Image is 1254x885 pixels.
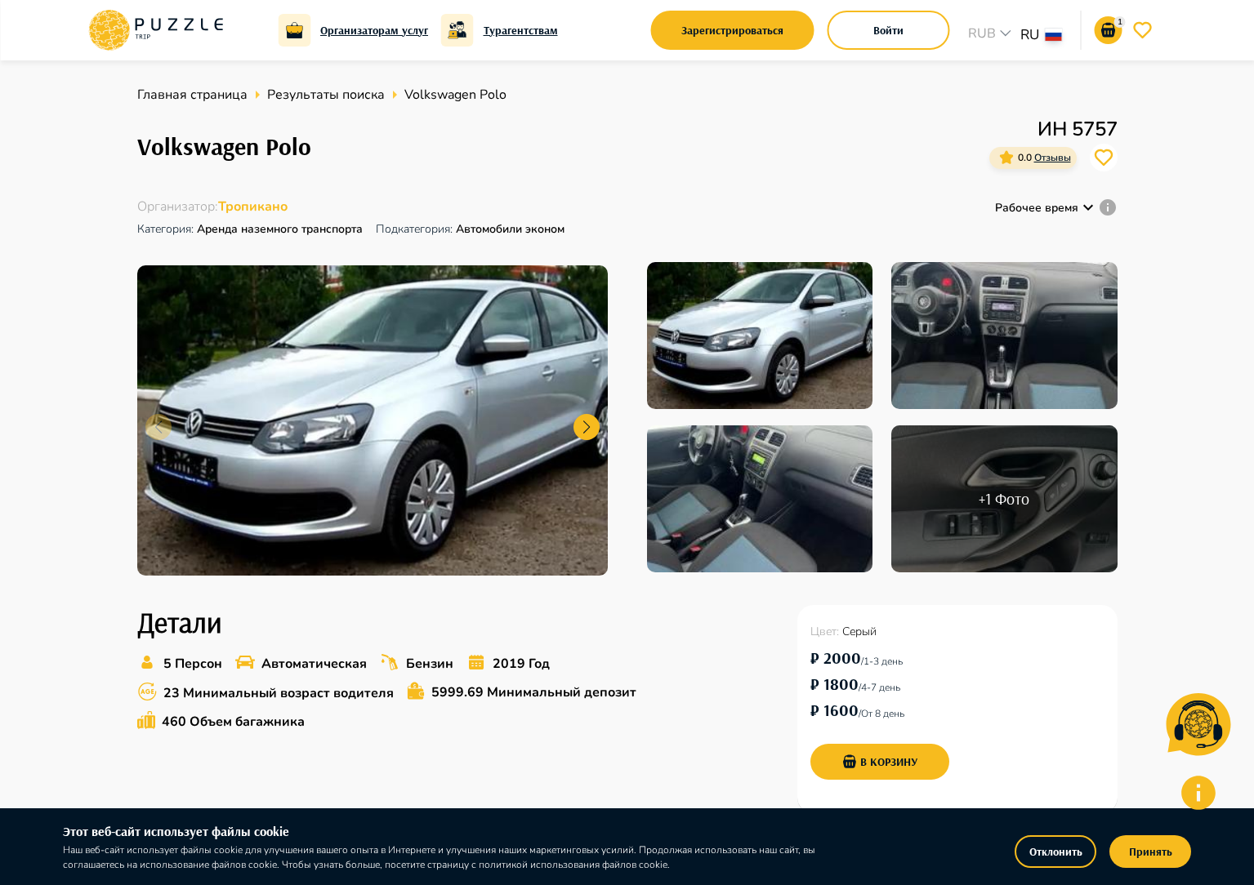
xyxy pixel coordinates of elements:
img: collection PuzzleTrip [137,265,608,576]
p: Аренда наземного транспорта [137,216,363,242]
p: 1 [1114,16,1126,29]
button: card_icons [1090,144,1118,171]
p: Рабочее время [995,199,1078,216]
a: Организаторам услуг [320,21,428,39]
button: go-to-wishlist-submit-button [1129,16,1157,44]
h6: ₽ 1600 [810,697,859,723]
p: Автомобили эконом [376,216,565,242]
p: 2019 Год [493,654,550,674]
p: 460 Объем багажника [162,712,305,732]
h2: + 1 Фото [979,489,1029,509]
a: Главная страница [137,85,248,105]
p: 5999.69 Минимальный депозит [431,683,636,702]
p: Бензин [406,654,453,674]
h2: Детали [137,605,774,639]
button: add-basket-submit-button [810,744,949,780]
p: Серый [810,618,1105,645]
p: 23 Минимальный возраст водителя [163,683,394,703]
a: Турагентствам [484,21,558,39]
a: Организатор:Тропикано [137,198,288,216]
h6: ₽ 1800 [810,671,859,697]
span: Отзывы [1034,151,1071,164]
p: ИН 5757 [989,114,1118,144]
p: Наш веб-сайт использует файлы cookie для улучшения вашего опыта в Интернете и улучшения наших мар... [63,843,853,872]
span: Цвет : [810,624,842,639]
span: Организатор : [137,198,218,216]
span: Тропикано [218,198,288,216]
span: Volkswagen Polo [404,85,507,105]
p: 5 Персон [163,654,222,674]
button: login [828,11,950,50]
button: Принять [1109,835,1191,868]
img: lang [1046,29,1062,41]
button: go-to-basket-submit-button [1095,16,1122,44]
h6: Этот веб-сайт использует файлы cookie [63,821,853,843]
img: collection PuzzleTrip [647,262,872,409]
div: RUB [963,24,1020,47]
p: Автоматическая [261,654,367,674]
a: Результаты поиска [267,85,385,105]
button: Отклонить [1015,835,1096,868]
h1: Volkswagen Polo [137,132,311,161]
button: card_icons [995,146,1018,169]
nav: breadcrumb [137,85,1118,105]
button: signup [651,11,814,50]
svg: Дату и время бронирования можно выбрать в корзине [1098,198,1118,217]
span: Результаты поиска [267,86,385,104]
p: 0.0 [1018,150,1071,165]
h6: ₽ 2000 [810,645,861,671]
img: collection PuzzleTrip [647,425,872,572]
span: Категория : [137,221,197,237]
img: collection PuzzleTrip [891,262,1117,409]
p: / От 8 день [859,700,913,721]
span: Главная страница [137,86,248,104]
span: Подкатегория: [376,221,456,237]
p: / 1-3 день [861,648,911,669]
p: / 4-7 день [859,674,908,695]
p: RU [1020,24,1039,46]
